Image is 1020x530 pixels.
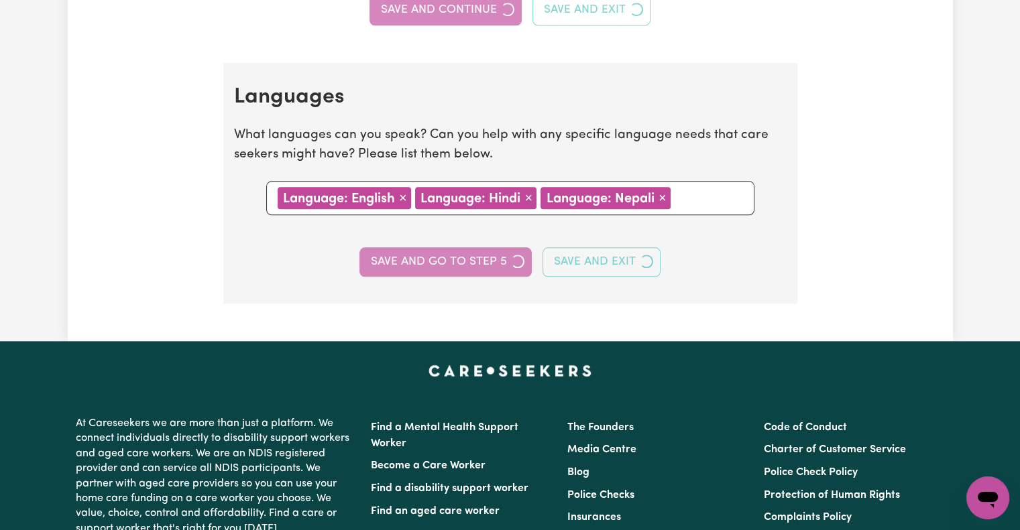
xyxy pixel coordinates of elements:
[371,460,486,471] a: Become a Care Worker
[520,187,536,208] button: Remove
[567,444,636,455] a: Media Centre
[278,187,411,209] div: Language: English
[659,190,667,205] span: ×
[567,490,634,501] a: Police Checks
[764,490,900,501] a: Protection of Human Rights
[654,187,670,208] button: Remove
[567,467,589,478] a: Blog
[415,187,536,209] div: Language: Hindi
[764,512,852,523] a: Complaints Policy
[966,476,1009,519] iframe: Button to launch messaging window
[371,506,500,517] a: Find an aged care worker
[234,84,787,110] h2: Languages
[541,187,670,209] div: Language: Nepali
[371,422,518,449] a: Find a Mental Health Support Worker
[234,126,787,165] p: What languages can you speak? Can you help with any specific language needs that care seekers mig...
[764,467,858,478] a: Police Check Policy
[524,190,532,205] span: ×
[395,187,411,208] button: Remove
[764,444,906,455] a: Charter of Customer Service
[567,512,621,523] a: Insurances
[764,422,847,433] a: Code of Conduct
[371,483,528,494] a: Find a disability support worker
[567,422,634,433] a: The Founders
[399,190,407,205] span: ×
[429,365,591,376] a: Careseekers home page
